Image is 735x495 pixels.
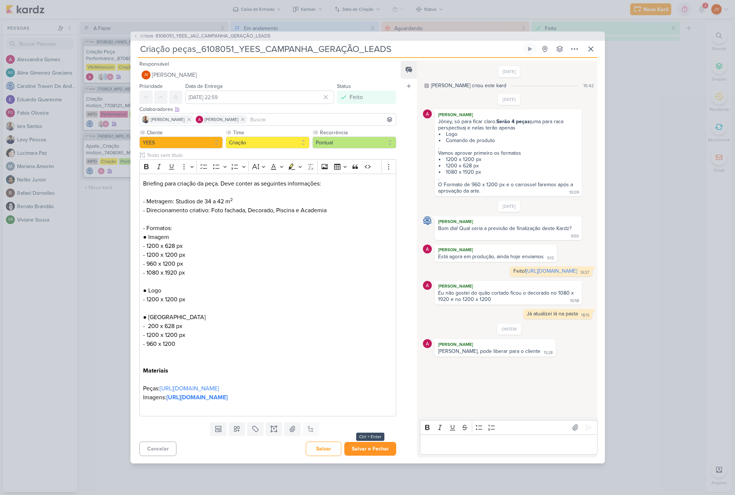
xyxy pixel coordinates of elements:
a: [URL][DOMAIN_NAME] [160,385,219,392]
label: Prioridade [139,83,163,89]
div: Eu não gostei do quão cortado ficou o decorado no 1080 x 1920 e no 1200 x 1200 [438,290,575,302]
span: [PERSON_NAME] [152,71,197,79]
div: Bom dia! Qual seria a previsão de finalização deste Kardz? [438,225,572,232]
a: [URL][DOMAIN_NAME] [526,268,577,274]
input: Buscar [249,115,395,124]
input: Select a date [185,91,334,104]
div: Jôney, só para ficar claro. (uma para raca perspectiva) e nelas terão apenas [438,118,578,131]
label: Status [337,83,351,89]
div: [PERSON_NAME], pode liberar para o cliente [438,348,540,354]
span: CT1309 [139,33,154,39]
img: Alessandra Gomes [423,109,432,118]
div: Está agora em produção, ainda hoje enviamos [438,253,544,260]
span: [PERSON_NAME] [205,116,238,123]
a: [URL][DOMAIN_NAME] [166,394,228,401]
div: [PERSON_NAME] [436,218,580,225]
div: Já atualizei lá na pasta [527,311,578,317]
button: Criação [226,137,309,148]
span: [PERSON_NAME] [151,116,185,123]
li: Comando de produto [439,137,578,144]
label: Time [232,129,309,137]
div: 10:09 [569,190,579,196]
label: Recorrência [319,129,396,137]
div: 15:28 [544,350,553,356]
label: Cliente [146,129,223,137]
div: 9:13 [547,255,554,261]
div: 9:00 [571,233,579,239]
div: [PERSON_NAME] [436,282,580,290]
label: Data de Entrega [185,83,222,89]
div: Editor editing area: main [420,435,597,455]
img: Alessandra Gomes [423,281,432,290]
div: Editor editing area: main [139,174,397,417]
img: Alessandra Gomes [196,116,203,123]
button: Salvar [306,442,341,456]
div: Feito! [513,268,577,274]
button: Salvar e Fechar [344,442,396,456]
button: CT1309 6108051_YEES_JAÚ_CAMPANHA_GERAÇÃO_LEADS [133,33,271,40]
button: Pontual [312,137,396,148]
img: Caroline Traven De Andrade [423,216,432,225]
div: Editor toolbar [139,159,397,174]
div: 15:42 [583,82,594,89]
div: Feito [350,93,363,102]
div: [PERSON_NAME] [436,341,554,348]
img: Alessandra Gomes [423,339,432,348]
div: Joney Viana [142,71,150,79]
span: 6108051_YEES_JAÚ_CAMPANHA_GERAÇÃO_LEADS [156,33,271,40]
div: . [438,144,578,150]
div: Editor toolbar [420,420,597,435]
li: 1200 x 1200 px [439,156,578,163]
sup: 2 [230,197,233,202]
p: Briefing para criação da peça. Deve conter as seguintes informações: - Metragem: Studios de 34 a ... [143,179,392,411]
input: Kard Sem Título [138,42,522,56]
div: Colaboradores [139,105,397,113]
button: Feito [337,91,396,104]
div: O Formato de 960 x 1200 px e o carrossel faremos após a aprovação da arte. [438,181,575,194]
input: Texto sem título [145,151,397,159]
div: 16:37 [580,270,589,276]
img: Iara Santos [142,116,149,123]
button: YEES [139,137,223,148]
strong: Serão 4 peças [496,118,530,125]
div: 16:58 [570,298,579,304]
p: JV [144,73,148,77]
div: Ctrl + Enter [356,433,384,441]
div: [PERSON_NAME] [436,246,555,253]
li: 1200 x 628 px [439,163,578,169]
div: . [438,175,578,181]
button: Cancelar [139,442,176,456]
button: JV [PERSON_NAME] [139,68,397,82]
div: [PERSON_NAME] [436,111,580,118]
div: 18:15 [581,312,589,318]
li: Logo [439,131,578,137]
img: Alessandra Gomes [423,245,432,253]
div: [PERSON_NAME] criou este kard [431,82,506,89]
div: Vamos aprovar primeiro os formatos [438,150,578,156]
div: Ligar relógio [527,46,533,52]
strong: Materiais [143,367,168,374]
label: Responsável [139,61,169,67]
li: 1080 x 1920 px [439,169,578,175]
